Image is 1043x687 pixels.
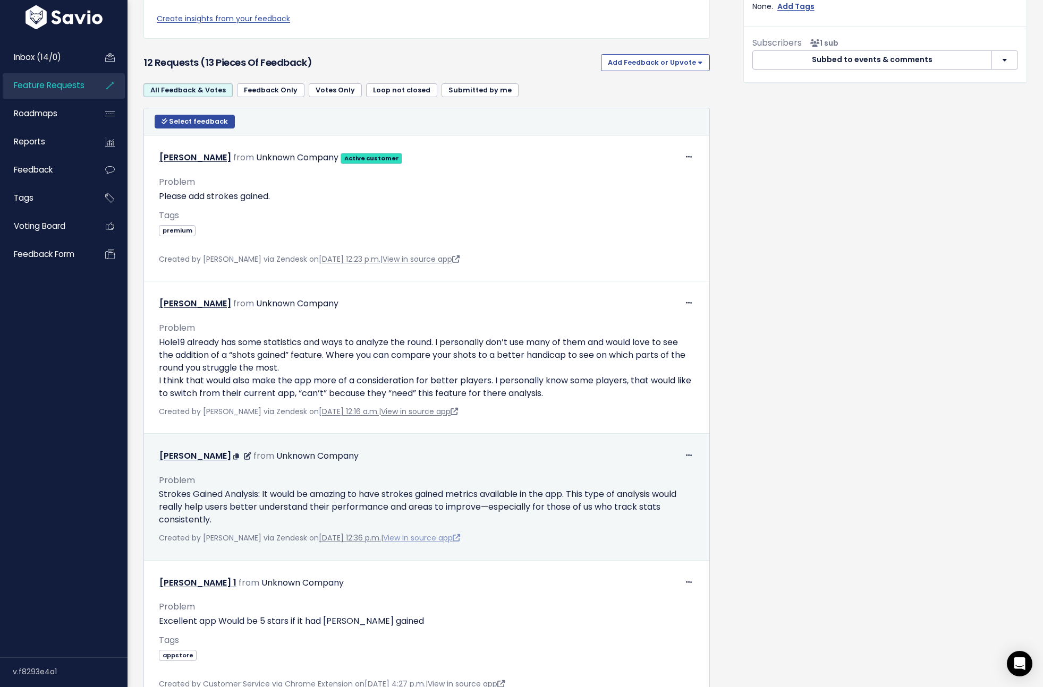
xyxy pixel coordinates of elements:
[159,488,694,526] p: Strokes Gained Analysis: It would be amazing to have strokes gained metrics available in the app....
[366,83,437,97] a: Loop not closed
[601,54,710,71] button: Add Feedback or Upvote
[159,225,196,236] span: premium
[13,658,128,685] div: v.f8293e4a1
[159,474,195,486] span: Problem
[752,37,802,49] span: Subscribers
[3,158,88,182] a: Feedback
[14,80,84,91] span: Feature Requests
[159,615,694,628] p: Excellent app Would be 5 stars if it had [PERSON_NAME] gained
[3,130,88,154] a: Reports
[159,322,195,334] span: Problem
[143,83,233,97] a: All Feedback & Votes
[159,190,694,203] p: Please add strokes gained.
[1007,651,1032,676] div: Open Intercom Messenger
[14,248,74,260] span: Feedback form
[239,577,259,589] span: from
[256,296,338,312] div: Unknown Company
[383,254,460,264] a: View in source app
[23,5,105,29] img: logo-white.9d6f32f41409.svg
[159,406,458,417] span: Created by [PERSON_NAME] via Zendesk on |
[3,214,88,238] a: Voting Board
[442,83,519,97] a: Submitted by me
[14,192,33,203] span: Tags
[344,154,399,162] strong: Active customer
[3,73,88,98] a: Feature Requests
[319,533,381,543] a: [DATE] 12:36 p.m.
[159,297,231,310] a: [PERSON_NAME]
[256,150,338,166] div: Unknown Company
[159,650,197,661] span: appstore
[14,164,53,175] span: Feedback
[319,254,380,264] a: [DATE] 12:23 p.m.
[159,450,231,462] a: [PERSON_NAME]
[14,220,65,231] span: Voting Board
[169,117,228,126] span: Select feedback
[3,45,88,70] a: Inbox (14/0)
[253,450,274,462] span: from
[159,151,231,164] a: [PERSON_NAME]
[157,12,697,25] a: Create insights from your feedback
[159,634,179,646] span: Tags
[159,600,195,613] span: Problem
[752,50,992,70] button: Subbed to events & comments
[14,136,45,147] span: Reports
[233,151,254,164] span: from
[14,51,61,63] span: Inbox (14/0)
[159,336,694,400] p: Hole19 already has some statistics and ways to analyze the round. I personally don’t use many of ...
[159,176,195,188] span: Problem
[14,108,57,119] span: Roadmaps
[309,83,362,97] a: Votes Only
[233,297,254,310] span: from
[3,242,88,267] a: Feedback form
[806,38,838,48] span: <p><strong>Subscribers</strong><br><br> - Nuno Grazina<br> </p>
[3,186,88,210] a: Tags
[3,101,88,126] a: Roadmaps
[159,225,196,235] a: premium
[159,577,236,589] a: [PERSON_NAME] 1
[381,406,458,417] a: View in source app
[159,254,460,264] span: Created by [PERSON_NAME] via Zendesk on |
[159,649,197,660] a: appstore
[276,449,359,464] div: Unknown Company
[383,533,460,543] a: View in source app
[237,83,304,97] a: Feedback Only
[319,406,379,417] a: [DATE] 12:16 a.m.
[143,55,597,70] h3: 12 Requests (13 pieces of Feedback)
[159,209,179,221] span: Tags
[159,533,460,543] span: Created by [PERSON_NAME] via Zendesk on |
[261,576,344,591] div: Unknown Company
[155,115,235,128] button: Select feedback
